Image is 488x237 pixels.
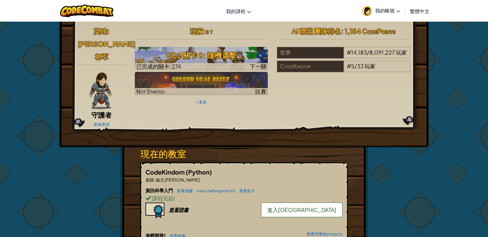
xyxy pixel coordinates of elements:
span: Not Started [136,88,165,95]
a: 繁體中文 [407,3,432,19]
span: 8,091,227 [369,49,395,56]
h3: 現在的教室 [140,147,348,161]
a: 查看同學的projects [303,232,343,236]
span: 玩家 [396,49,407,56]
a: 查看地圖 [174,188,193,193]
span: 課程完結 [151,195,174,202]
img: Golden Goal [135,72,268,95]
a: CodeKindom#5/33玩家 [277,66,410,73]
span: 啟元 [PERSON_NAME] [155,177,200,182]
span: 老師 [145,177,154,182]
div: 查看證書 [169,207,188,213]
span: AI 聯盟 團隊排名 [292,27,341,35]
span: / [367,49,369,56]
span: 玩家 [364,62,375,69]
span: 玩家 [190,27,203,35]
span: # [347,62,351,69]
span: 33 [357,62,364,69]
span: CodeKindom [145,168,186,176]
span: 我的課程 [226,8,246,14]
span: [PERSON_NAME]将军 [78,40,135,61]
span: 守護者 [91,111,112,119]
a: 世界#14,183/8,091,227玩家 [277,53,410,60]
span: / [354,62,357,69]
a: 查看證書 [145,207,188,213]
a: view challenge levels [193,188,235,193]
span: 進入[GEOGRAPHIC_DATA] [267,206,336,213]
span: : [154,177,155,182]
span: : 1,154 CodePoints [341,27,396,35]
span: s t [206,27,213,35]
span: 英雄 [94,27,107,35]
img: GD2 關卡 8: 隨機還擊 [135,47,268,70]
span: : [203,27,206,35]
span: 已完成的關卡: 274 [136,63,181,70]
a: 我的課程 [223,3,254,19]
span: 我的帳號 [375,7,400,14]
span: 比賽 [255,88,266,95]
span: 下一關 [250,63,266,70]
span: 資訊科學入門 [145,187,174,193]
span: 繁體中文 [410,8,429,14]
span: # [347,49,351,56]
a: 查看影片 [236,188,255,193]
a: 我的帳號 [359,1,403,20]
span: 5 [351,62,354,69]
span: : [107,27,109,35]
span: ! [174,195,175,202]
a: 更換英雄 [94,122,109,127]
div: 世界 [277,47,343,58]
img: certificate-icon.png [145,203,164,218]
div: CodeKindom [277,61,343,72]
img: avatar [362,6,372,16]
img: CodeCombat logo [60,5,113,17]
img: guardian-pose.png [89,73,112,109]
a: + 更多 [196,100,207,104]
a: Not Started比賽 [135,72,268,95]
span: (Python) [186,168,212,176]
a: 下一關 [135,47,268,70]
h3: GD2 關卡 8: 隨機還擊 [135,48,268,62]
span: 14,183 [351,49,367,56]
